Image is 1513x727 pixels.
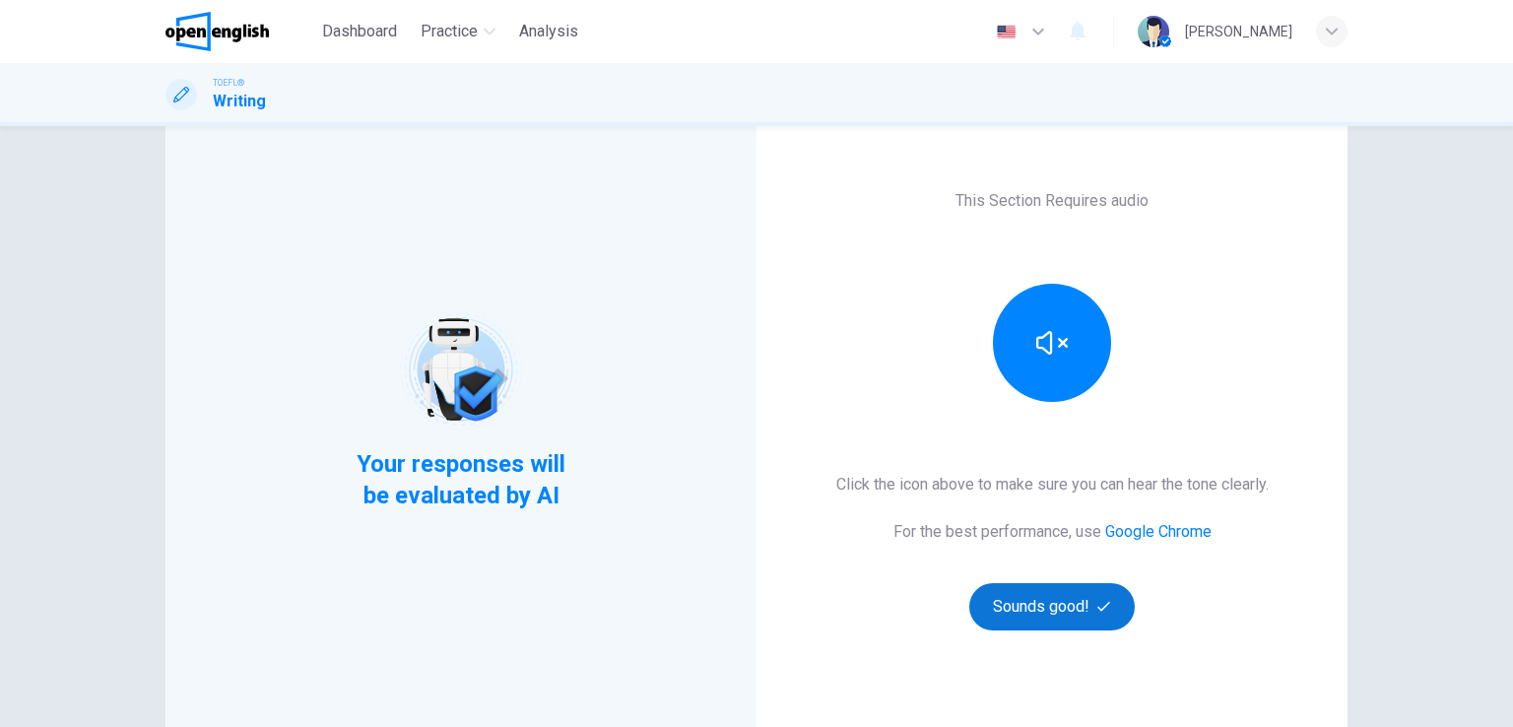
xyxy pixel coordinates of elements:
[1185,20,1292,43] div: [PERSON_NAME]
[1105,522,1212,541] a: Google Chrome
[1138,16,1169,47] img: Profile picture
[421,20,478,43] span: Practice
[213,90,266,113] h1: Writing
[413,14,503,49] button: Practice
[969,583,1135,630] button: Sounds good!
[398,307,523,432] img: robot icon
[836,473,1269,496] h6: Click the icon above to make sure you can hear the tone clearly.
[511,14,586,49] button: Analysis
[342,448,581,511] span: Your responses will be evaluated by AI
[893,520,1212,544] h6: For the best performance, use
[994,25,1019,39] img: en
[322,20,397,43] span: Dashboard
[314,14,405,49] button: Dashboard
[955,189,1149,213] h6: This Section Requires audio
[165,12,269,51] img: OpenEnglish logo
[213,76,244,90] span: TOEFL®
[165,12,314,51] a: OpenEnglish logo
[519,20,578,43] span: Analysis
